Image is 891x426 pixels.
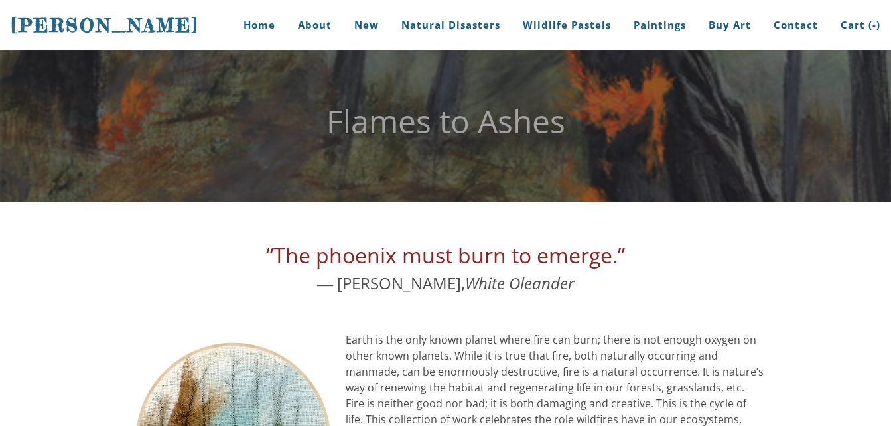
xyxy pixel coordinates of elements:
a: [PERSON_NAME] [11,13,199,38]
font: White Oleander [465,272,574,294]
span: [PERSON_NAME] [11,14,199,36]
span: - [872,18,876,31]
font: Flames to Ashes [326,100,565,143]
font: ― [PERSON_NAME], [266,246,625,294]
font: “The phoenix must burn to emerge.” [266,241,625,269]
